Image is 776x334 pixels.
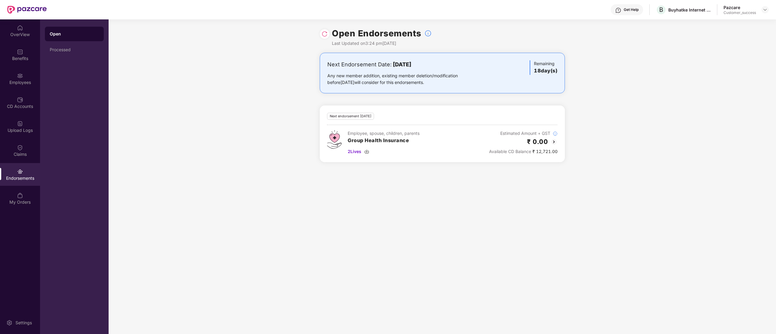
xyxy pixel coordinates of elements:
img: New Pazcare Logo [7,6,47,14]
div: Any new member addition, existing member deletion/modification before [DATE] will consider for th... [327,72,477,86]
img: svg+xml;base64,PHN2ZyBpZD0iQ2xhaW0iIHhtbG5zPSJodHRwOi8vd3d3LnczLm9yZy8yMDAwL3N2ZyIgd2lkdGg9IjIwIi... [17,145,23,151]
h1: Open Endorsements [332,27,421,40]
b: [DATE] [393,61,411,68]
div: Settings [14,320,34,326]
div: ₹ 12,721.00 [489,148,558,155]
img: svg+xml;base64,PHN2ZyB4bWxucz0iaHR0cDovL3d3dy53My5vcmcvMjAwMC9zdmciIHdpZHRoPSI0Ny43MTQiIGhlaWdodD... [327,130,342,149]
img: svg+xml;base64,PHN2ZyBpZD0iQ0RfQWNjb3VudHMiIGRhdGEtbmFtZT0iQ0QgQWNjb3VudHMiIHhtbG5zPSJodHRwOi8vd3... [17,97,23,103]
div: Remaining [530,60,557,75]
div: Buyhatke Internet Pvt Ltd [668,7,711,13]
div: Last Updated on 3:24 pm[DATE] [332,40,432,47]
img: svg+xml;base64,PHN2ZyBpZD0iSW5mb18tXzMyeDMyIiBkYXRhLW5hbWU9IkluZm8gLSAzMngzMiIgeG1sbnM9Imh0dHA6Ly... [553,131,558,136]
img: svg+xml;base64,PHN2ZyBpZD0iVXBsb2FkX0xvZ3MiIGRhdGEtbmFtZT0iVXBsb2FkIExvZ3MiIHhtbG5zPSJodHRwOi8vd3... [17,121,23,127]
img: svg+xml;base64,PHN2ZyBpZD0iSGVscC0zMngzMiIgeG1sbnM9Imh0dHA6Ly93d3cudzMub3JnLzIwMDAvc3ZnIiB3aWR0aD... [615,7,621,13]
img: svg+xml;base64,PHN2ZyBpZD0iSG9tZSIgeG1sbnM9Imh0dHA6Ly93d3cudzMub3JnLzIwMDAvc3ZnIiB3aWR0aD0iMjAiIG... [17,25,23,31]
div: Get Help [624,7,639,12]
div: Customer_success [724,10,756,15]
img: svg+xml;base64,PHN2ZyBpZD0iRHJvcGRvd24tMzJ4MzIiIHhtbG5zPSJodHRwOi8vd3d3LnczLm9yZy8yMDAwL3N2ZyIgd2... [763,7,768,12]
h3: Group Health Insurance [348,137,420,145]
img: svg+xml;base64,PHN2ZyBpZD0iQmFjay0yMHgyMCIgeG1sbnM9Imh0dHA6Ly93d3cudzMub3JnLzIwMDAvc3ZnIiB3aWR0aD... [550,138,558,145]
div: Next endorsement [DATE] [327,113,374,120]
img: svg+xml;base64,PHN2ZyBpZD0iUmVsb2FkLTMyeDMyIiB4bWxucz0iaHR0cDovL3d3dy53My5vcmcvMjAwMC9zdmciIHdpZH... [322,31,328,37]
img: svg+xml;base64,PHN2ZyBpZD0iRG93bmxvYWQtMzJ4MzIiIHhtbG5zPSJodHRwOi8vd3d3LnczLm9yZy8yMDAwL3N2ZyIgd2... [364,149,369,154]
div: Next Endorsement Date: [327,60,477,69]
div: Processed [50,47,99,52]
div: Pazcare [724,5,756,10]
img: svg+xml;base64,PHN2ZyBpZD0iSW5mb18tXzMyeDMyIiBkYXRhLW5hbWU9IkluZm8gLSAzMngzMiIgeG1sbnM9Imh0dHA6Ly... [424,30,432,37]
span: Available CD Balance [489,149,531,154]
img: svg+xml;base64,PHN2ZyBpZD0iRW5kb3JzZW1lbnRzIiB4bWxucz0iaHR0cDovL3d3dy53My5vcmcvMjAwMC9zdmciIHdpZH... [17,169,23,175]
img: svg+xml;base64,PHN2ZyBpZD0iTXlfT3JkZXJzIiBkYXRhLW5hbWU9Ik15IE9yZGVycyIgeG1sbnM9Imh0dHA6Ly93d3cudz... [17,192,23,199]
img: svg+xml;base64,PHN2ZyBpZD0iRW1wbG95ZWVzIiB4bWxucz0iaHR0cDovL3d3dy53My5vcmcvMjAwMC9zdmciIHdpZHRoPS... [17,73,23,79]
span: 2 Lives [348,148,361,155]
span: B [659,6,663,13]
h3: 18 day(s) [534,67,557,75]
h2: ₹ 0.00 [527,137,548,147]
div: Estimated Amount + GST [489,130,558,137]
img: svg+xml;base64,PHN2ZyBpZD0iU2V0dGluZy0yMHgyMCIgeG1sbnM9Imh0dHA6Ly93d3cudzMub3JnLzIwMDAvc3ZnIiB3aW... [6,320,12,326]
div: Open [50,31,99,37]
div: Employee, spouse, children, parents [348,130,420,137]
img: svg+xml;base64,PHN2ZyBpZD0iQmVuZWZpdHMiIHhtbG5zPSJodHRwOi8vd3d3LnczLm9yZy8yMDAwL3N2ZyIgd2lkdGg9Ij... [17,49,23,55]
